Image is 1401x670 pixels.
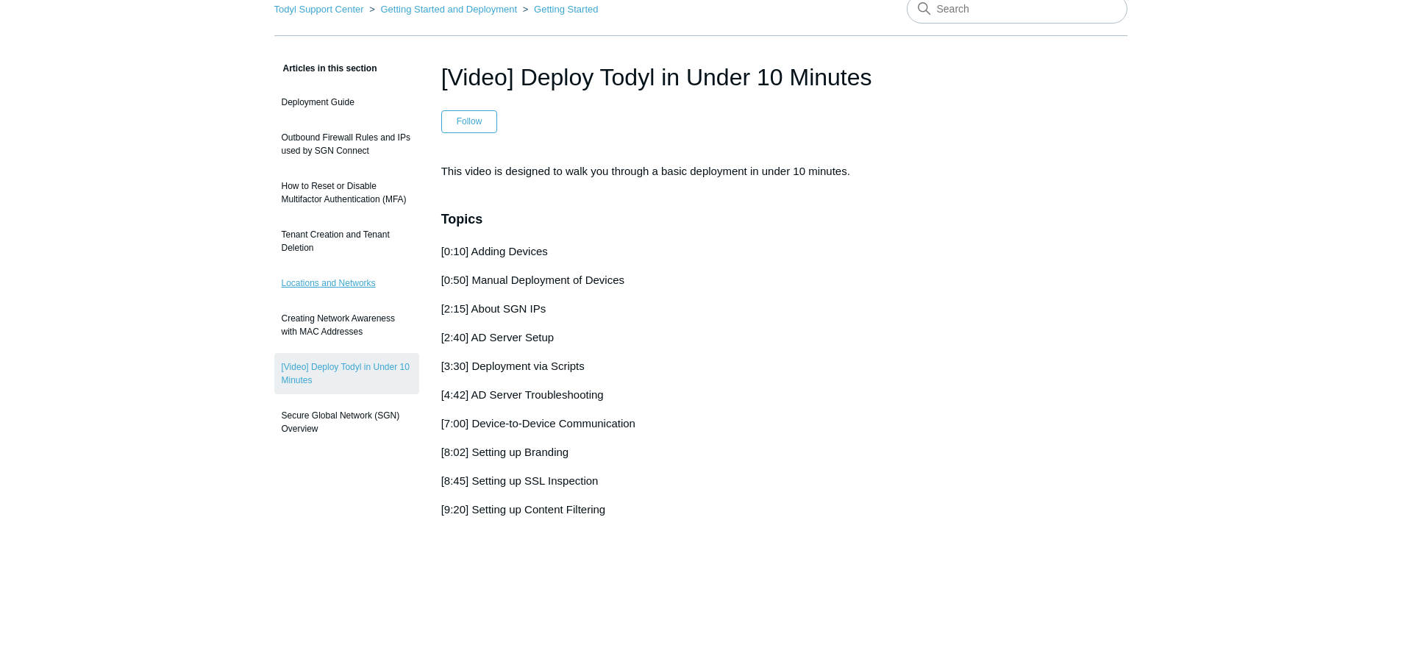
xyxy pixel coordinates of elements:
a: Locations and Networks [274,269,419,297]
p: [8:02] Setting up Branding [441,443,960,461]
a: Secure Global Network (SGN) Overview [274,402,419,443]
a: Getting Started and Deployment [380,4,517,15]
a: Getting Started [534,4,598,15]
h1: [Video] Deploy Todyl in Under 10 Minutes [441,60,960,95]
a: Creating Network Awareness with MAC Addresses [274,304,419,346]
p: [7:00] Device-to-Device Communication [441,415,960,432]
li: Todyl Support Center [274,4,367,15]
button: Follow Article [441,110,498,132]
p: [8:45] Setting up SSL Inspection [441,472,960,490]
p: [0:50] Manual Deployment of Devices [441,271,960,289]
p: [2:15] About SGN IPs [441,300,960,318]
li: Getting Started and Deployment [366,4,520,15]
a: Todyl Support Center [274,4,364,15]
a: Deployment Guide [274,88,419,116]
span: Articles in this section [274,63,377,74]
p: [4:42] AD Server Troubleshooting [441,386,960,404]
p: [9:20] Setting up Content Filtering [441,501,960,518]
a: How to Reset or Disable Multifactor Authentication (MFA) [274,172,419,213]
a: Outbound Firewall Rules and IPs used by SGN Connect [274,124,419,165]
li: Getting Started [520,4,599,15]
p: This video is designed to walk you through a basic deployment in under 10 minutes. [441,163,960,198]
p: [3:30] Deployment via Scripts [441,357,960,375]
p: [2:40] AD Server Setup [441,329,960,346]
p: [0:10] Adding Devices [441,243,960,260]
h3: Topics [441,209,960,230]
a: Tenant Creation and Tenant Deletion [274,221,419,262]
a: [Video] Deploy Todyl in Under 10 Minutes [274,353,419,394]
